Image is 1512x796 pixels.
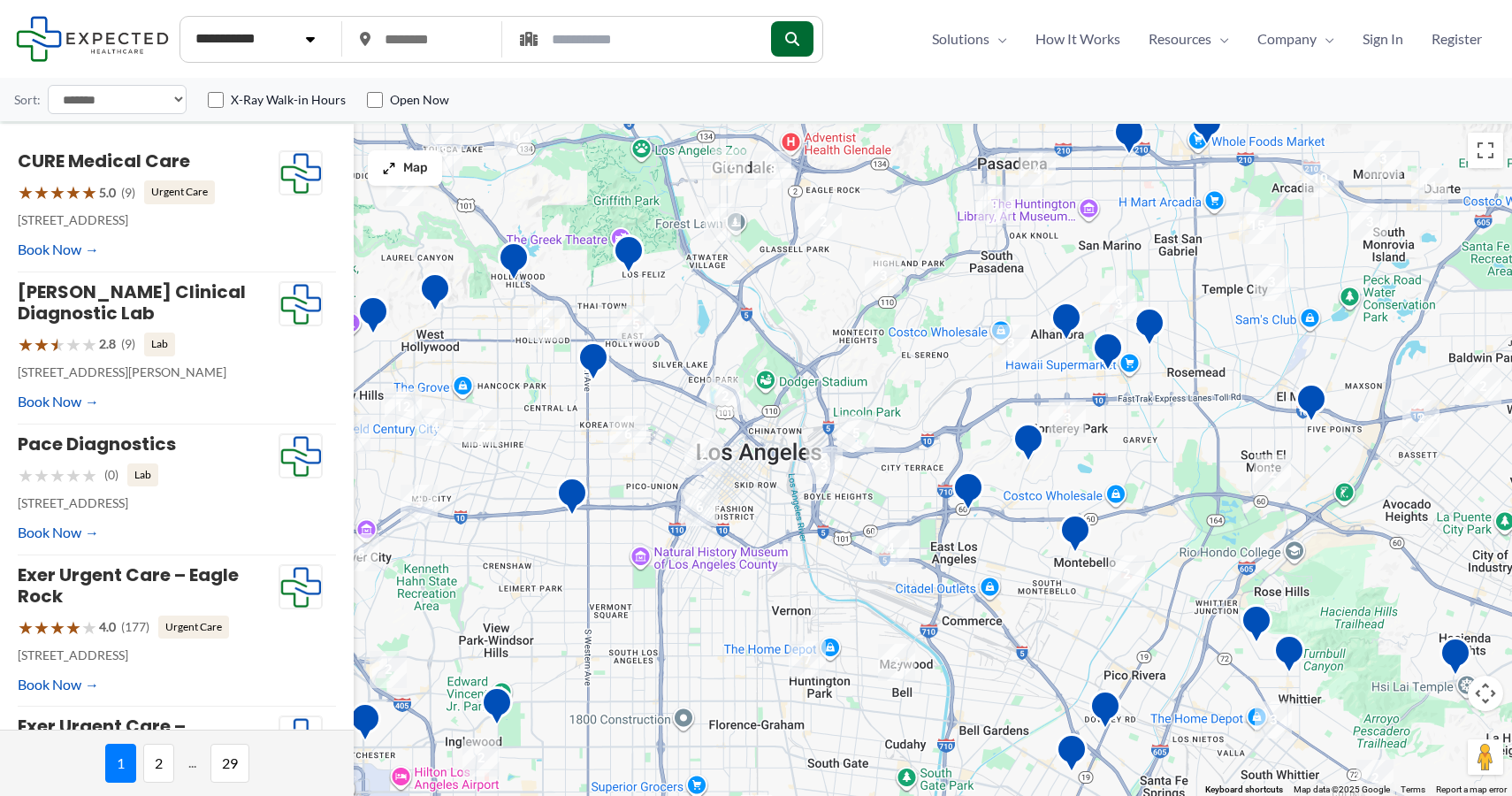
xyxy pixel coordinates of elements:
[1351,203,1388,241] div: 3
[416,409,454,446] div: 4
[81,328,97,361] span: ★
[419,272,451,318] div: Western Diagnostic Radiology by RADDICO &#8211; West Hollywood
[872,530,909,567] div: 4
[498,241,530,287] div: Belmont Village Senior Living Hollywood Hills
[789,641,826,678] div: 7
[403,161,428,176] span: Map
[105,744,136,783] span: 1
[1417,26,1496,52] a: Register
[210,744,249,783] span: 29
[1317,26,1334,52] span: Menu Toggle
[1012,423,1044,468] div: Monterey Park Hospital AHMC
[1468,133,1503,168] button: Toggle fullscreen view
[1108,555,1145,593] div: 2
[481,686,513,731] div: Inglewood Advanced Imaging
[1211,26,1229,52] span: Menu Toggle
[81,459,97,492] span: ★
[556,477,588,522] div: Western Convalescent Hospital
[1092,332,1124,377] div: Synergy Imaging Center
[528,304,565,341] div: 2
[34,328,50,361] span: ★
[18,388,99,415] a: Book Now
[65,328,81,361] span: ★
[18,279,246,325] a: [PERSON_NAME] Clinical Diagnostic Lab
[18,432,176,456] a: Pace Diagnostics
[617,306,654,343] div: 5
[1243,26,1348,52] a: CompanyMenu Toggle
[50,611,65,644] span: ★
[14,88,41,111] label: Sort:
[1241,604,1272,649] div: Montes Medical Group, Inc.
[1436,785,1507,794] a: Report a map error
[18,209,279,232] p: [STREET_ADDRESS]
[806,447,843,484] div: 3
[18,644,279,667] p: [STREET_ADDRESS]
[1089,690,1121,735] div: Green Light Imaging
[1468,676,1503,711] button: Map camera controls
[992,325,1029,362] div: 3
[127,463,158,486] span: Lab
[684,438,722,475] div: 2
[16,16,169,61] img: Expected Healthcare Logo - side, dark font, small
[1411,168,1448,205] div: 11
[143,744,174,783] span: 2
[158,616,229,639] span: Urgent Care
[349,702,381,747] div: Westchester Advanced Imaging
[681,489,718,526] div: 6
[1021,26,1134,52] a: How It Works
[1019,151,1056,188] div: 4
[706,378,744,415] div: 2
[865,257,902,295] div: 3
[81,611,97,644] span: ★
[463,409,500,446] div: 2
[1257,26,1317,52] span: Company
[989,26,1007,52] span: Menu Toggle
[34,611,50,644] span: ★
[1049,400,1086,437] div: 3
[1056,733,1088,778] div: Downey MRI Center powered by RAYUS Radiology
[1205,784,1283,796] button: Keyboard shortcuts
[609,416,646,453] div: 6
[932,26,989,52] span: Solutions
[613,234,645,279] div: Hd Diagnostic Imaging
[18,519,99,546] a: Book Now
[385,388,422,425] div: 12
[1149,26,1211,52] span: Resources
[952,471,984,517] div: Edward R. Roybal Comprehensive Health Center
[837,415,874,452] div: 5
[918,26,1021,52] a: SolutionsMenu Toggle
[1254,455,1291,492] div: 2
[386,169,424,206] div: 2
[279,282,322,326] img: Expected Healthcare Logo
[805,203,842,241] div: 2
[279,716,322,761] img: Expected Healthcare Logo
[121,616,149,639] span: (177)
[1439,637,1471,682] div: Hacienda HTS Ultrasound
[18,328,34,361] span: ★
[1035,26,1120,52] span: How It Works
[425,134,462,171] div: 3
[357,295,389,341] div: Sunset Diagnostic Radiology
[1364,141,1401,178] div: 3
[1402,400,1439,437] div: 2
[34,459,50,492] span: ★
[279,434,322,478] img: Expected Healthcare Logo
[1050,302,1082,347] div: Pacific Medical Imaging
[121,181,135,204] span: (9)
[754,151,791,188] div: 8
[99,181,116,204] span: 5.0
[65,611,81,644] span: ★
[1464,368,1501,405] div: 2
[1348,26,1417,52] a: Sign In
[1432,26,1482,52] span: Register
[1468,739,1503,775] button: Drag Pegman onto the map to open Street View
[18,149,190,173] a: CURE Medical Care
[181,744,203,783] span: ...
[1295,383,1327,428] div: Centrelake Imaging &#8211; El Monte
[342,534,379,571] div: 6
[1134,26,1243,52] a: ResourcesMenu Toggle
[144,180,215,203] span: Urgent Care
[577,341,609,387] div: Western Diagnostic Radiology by RADDICO &#8211; Central LA
[1294,785,1390,794] span: Map data ©2025 Google
[99,333,116,356] span: 2.8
